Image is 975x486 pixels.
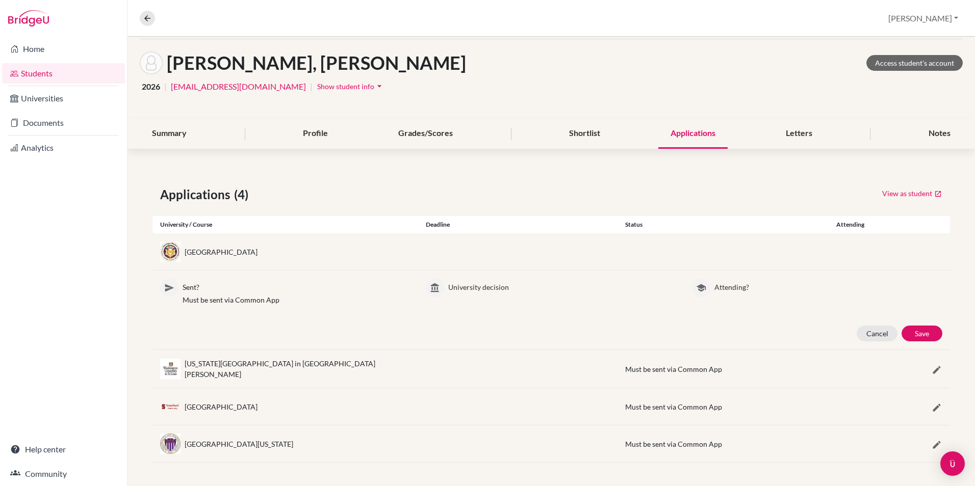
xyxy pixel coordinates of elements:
span: 2026 [142,80,160,93]
img: us_cmu_367_tv8j.jpeg [160,241,181,262]
div: Notes [916,119,963,149]
a: Students [2,63,125,84]
p: Must be sent via Common App [183,294,410,305]
div: [GEOGRAPHIC_DATA] [185,247,258,257]
a: [EMAIL_ADDRESS][DOMAIN_NAME] [171,80,306,93]
img: us_wust_q1v42f4k.jpeg [160,359,181,379]
a: Documents [2,113,125,133]
a: Universities [2,88,125,109]
div: Deadline [418,220,618,229]
div: Summary [140,119,199,149]
span: Applications [160,185,234,204]
button: [PERSON_NAME] [884,9,963,28]
img: us_sta_ct1zminj.png [160,402,181,412]
button: Show student infoarrow_drop_down [317,78,385,94]
a: Community [2,464,125,484]
div: Applications [658,119,728,149]
div: Letters [774,119,825,149]
p: University decision [448,279,676,292]
h1: [PERSON_NAME], [PERSON_NAME] [167,52,466,74]
span: (4) [234,185,252,204]
div: [GEOGRAPHIC_DATA] [185,401,258,412]
span: | [310,80,313,93]
div: Shortlist [557,119,612,149]
img: Tanvi Devaprasad Nadgir's avatar [140,51,163,74]
div: Profile [291,119,340,149]
a: Access student's account [866,55,963,71]
a: Help center [2,439,125,460]
div: University / Course [152,220,418,229]
span: Must be sent via Common App [625,365,722,373]
img: us_was_8svz4jgo.jpeg [160,434,181,454]
p: Attending? [714,279,942,292]
i: arrow_drop_down [374,81,384,91]
div: Status [618,220,817,229]
a: Analytics [2,138,125,158]
span: Must be sent via Common App [625,402,722,411]
div: Grades/Scores [386,119,465,149]
div: [GEOGRAPHIC_DATA][US_STATE] [185,439,293,449]
button: Save [902,326,942,341]
a: View as student [882,185,942,201]
a: Home [2,39,125,59]
span: Must be sent via Common App [625,440,722,448]
button: Cancel [857,326,897,341]
p: Sent? [183,279,410,292]
div: Open Intercom Messenger [940,451,965,476]
span: | [164,80,167,93]
img: Bridge-U [8,10,49,26]
div: [US_STATE][GEOGRAPHIC_DATA] in [GEOGRAPHIC_DATA][PERSON_NAME] [185,358,410,380]
span: Show student info [317,82,374,91]
div: Attending [817,220,883,229]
